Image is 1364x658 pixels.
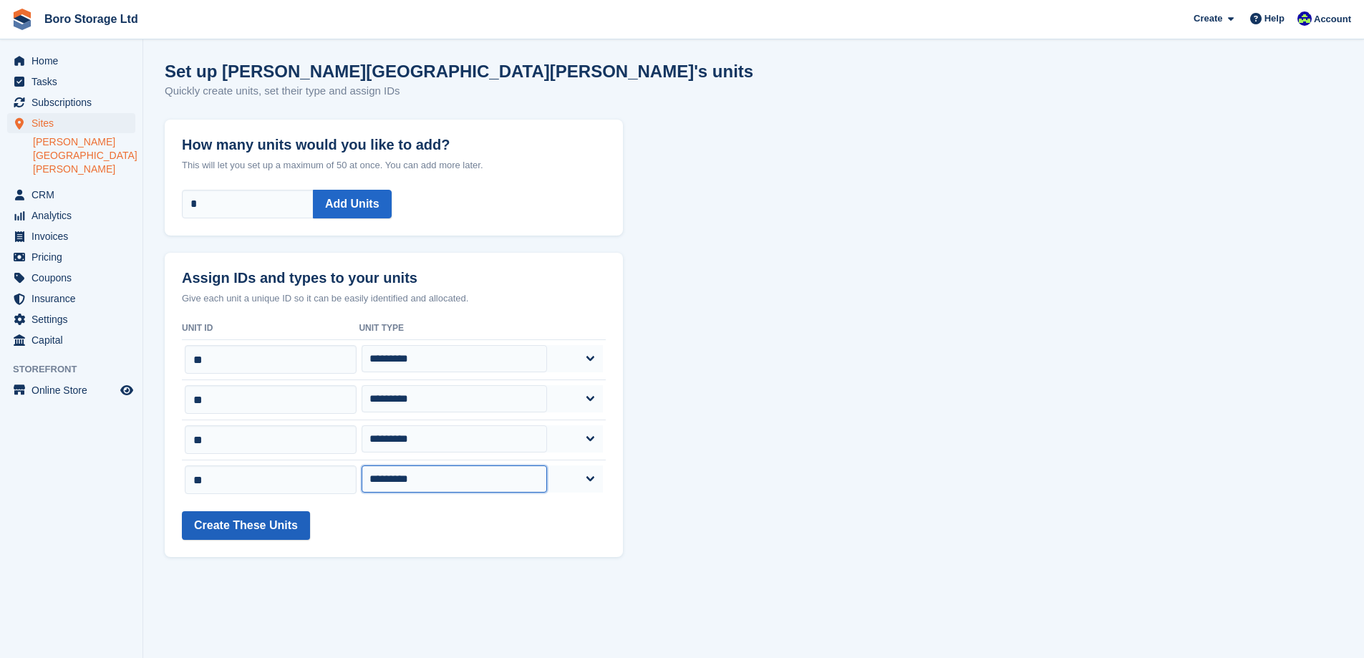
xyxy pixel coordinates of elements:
[1314,12,1351,26] span: Account
[359,317,606,340] th: Unit Type
[182,511,310,540] button: Create These Units
[182,120,606,153] label: How many units would you like to add?
[7,113,135,133] a: menu
[32,380,117,400] span: Online Store
[1297,11,1312,26] img: Tobie Hillier
[32,268,117,288] span: Coupons
[7,330,135,350] a: menu
[39,7,144,31] a: Boro Storage Ltd
[7,205,135,226] a: menu
[165,62,753,81] h1: Set up [PERSON_NAME][GEOGRAPHIC_DATA][PERSON_NAME]'s units
[32,113,117,133] span: Sites
[7,380,135,400] a: menu
[11,9,33,30] img: stora-icon-8386f47178a22dfd0bd8f6a31ec36ba5ce8667c1dd55bd0f319d3a0aa187defe.svg
[1194,11,1222,26] span: Create
[32,92,117,112] span: Subscriptions
[182,158,606,173] p: This will let you set up a maximum of 50 at once. You can add more later.
[13,362,142,377] span: Storefront
[182,317,359,340] th: Unit ID
[7,309,135,329] a: menu
[7,185,135,205] a: menu
[313,190,392,218] button: Add Units
[32,185,117,205] span: CRM
[32,51,117,71] span: Home
[182,270,417,286] strong: Assign IDs and types to your units
[32,330,117,350] span: Capital
[182,291,606,306] p: Give each unit a unique ID so it can be easily identified and allocated.
[7,51,135,71] a: menu
[1264,11,1285,26] span: Help
[7,92,135,112] a: menu
[32,309,117,329] span: Settings
[7,72,135,92] a: menu
[32,205,117,226] span: Analytics
[32,226,117,246] span: Invoices
[7,247,135,267] a: menu
[165,83,623,100] p: Quickly create units, set their type and assign IDs
[33,135,135,176] a: [PERSON_NAME][GEOGRAPHIC_DATA][PERSON_NAME]
[7,289,135,309] a: menu
[32,247,117,267] span: Pricing
[32,72,117,92] span: Tasks
[32,289,117,309] span: Insurance
[118,382,135,399] a: Preview store
[7,268,135,288] a: menu
[7,226,135,246] a: menu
